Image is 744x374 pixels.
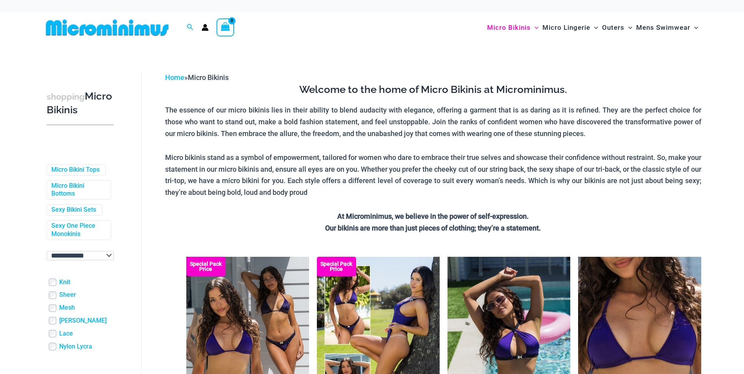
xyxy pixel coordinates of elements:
[51,206,96,214] a: Sexy Bikini Sets
[216,18,235,36] a: View Shopping Cart, empty
[325,224,541,232] strong: Our bikinis are more than just pieces of clothing; they’re a statement.
[602,18,624,38] span: Outers
[202,24,209,31] a: Account icon link
[188,73,229,82] span: Micro Bikinis
[59,343,92,351] a: Nylon Lycra
[165,73,229,82] span: »
[634,16,700,40] a: Mens SwimwearMenu ToggleMenu Toggle
[47,90,114,117] h3: Micro Bikinis
[51,166,100,174] a: Micro Bikini Tops
[600,16,634,40] a: OutersMenu ToggleMenu Toggle
[43,19,172,36] img: MM SHOP LOGO FLAT
[165,104,701,139] p: The essence of our micro bikinis lies in their ability to blend audacity with elegance, offering ...
[165,152,701,198] p: Micro bikinis stand as a symbol of empowerment, tailored for women who dare to embrace their true...
[542,18,590,38] span: Micro Lingerie
[59,278,70,287] a: Knit
[531,18,538,38] span: Menu Toggle
[624,18,632,38] span: Menu Toggle
[59,291,76,299] a: Sheer
[165,73,184,82] a: Home
[337,212,529,220] strong: At Microminimus, we believe in the power of self-expression.
[484,15,702,41] nav: Site Navigation
[47,251,114,260] select: wpc-taxonomy-pa_color-745982
[636,18,690,38] span: Mens Swimwear
[590,18,598,38] span: Menu Toggle
[59,304,75,312] a: Mesh
[317,261,356,272] b: Special Pack Price
[485,16,540,40] a: Micro BikinisMenu ToggleMenu Toggle
[690,18,698,38] span: Menu Toggle
[59,317,107,325] a: [PERSON_NAME]
[51,182,105,198] a: Micro Bikini Bottoms
[165,83,701,96] h3: Welcome to the home of Micro Bikinis at Microminimus.
[187,23,194,33] a: Search icon link
[540,16,600,40] a: Micro LingerieMenu ToggleMenu Toggle
[59,330,73,338] a: Lace
[47,92,85,102] span: shopping
[51,222,105,238] a: Sexy One Piece Monokinis
[487,18,531,38] span: Micro Bikinis
[186,261,226,272] b: Special Pack Price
